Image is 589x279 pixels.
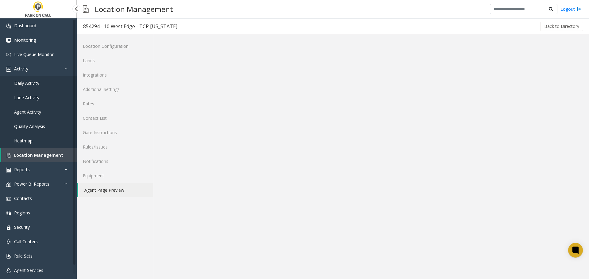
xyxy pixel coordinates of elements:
img: 'icon' [6,268,11,273]
a: Equipment [77,168,153,183]
span: Lane Activity [14,95,39,100]
img: 'icon' [6,196,11,201]
img: 'icon' [6,225,11,230]
img: 'icon' [6,38,11,43]
span: Security [14,224,30,230]
img: 'icon' [6,24,11,28]
img: 'icon' [6,211,11,216]
a: Logout [560,6,581,12]
a: Integrations [77,68,153,82]
img: 'icon' [6,52,11,57]
button: Back to Directory [540,22,583,31]
span: Activity [14,66,28,72]
a: Notifications [77,154,153,168]
img: 'icon' [6,168,11,172]
img: 'icon' [6,254,11,259]
span: Agent Activity [14,109,41,115]
a: Location Management [1,148,77,162]
img: logout [576,6,581,12]
a: Contact List [77,111,153,125]
span: Contacts [14,195,32,201]
span: Call Centers [14,239,38,244]
span: Agent Services [14,267,43,273]
img: pageIcon [83,2,89,17]
span: Dashboard [14,23,36,28]
span: Rule Sets [14,253,33,259]
span: Daily Activity [14,80,39,86]
a: Rates [77,96,153,111]
img: 'icon' [6,239,11,244]
h3: Location Management [92,2,176,17]
span: Regions [14,210,30,216]
a: Location Configuration [77,39,153,53]
a: Lanes [77,53,153,68]
a: Agent Page Preview [78,183,153,197]
a: Gate Instructions [77,125,153,140]
a: Additional Settings [77,82,153,96]
img: 'icon' [6,153,11,158]
span: Power BI Reports [14,181,49,187]
span: Quality Analysis [14,123,45,129]
span: Live Queue Monitor [14,51,54,57]
img: 'icon' [6,67,11,72]
a: Rules/Issues [77,140,153,154]
img: 'icon' [6,182,11,187]
span: Reports [14,167,30,172]
div: 854294 - 10 West Edge - TCP [US_STATE] [83,22,177,30]
span: Heatmap [14,138,33,144]
span: Location Management [14,152,63,158]
span: Monitoring [14,37,36,43]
